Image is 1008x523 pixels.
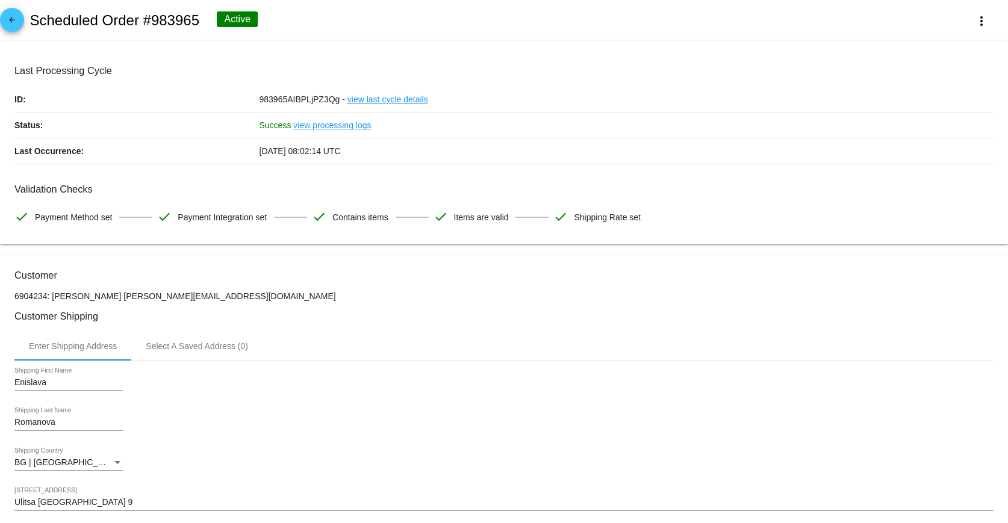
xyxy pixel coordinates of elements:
[14,458,123,468] mat-select: Shipping Country
[30,12,199,29] h2: Scheduled Order #983965
[553,209,568,224] mat-icon: check
[14,209,29,224] mat-icon: check
[454,205,509,230] span: Items are valid
[312,209,326,224] mat-icon: check
[14,291,994,301] p: 6904234: [PERSON_NAME] [PERSON_NAME][EMAIL_ADDRESS][DOMAIN_NAME]
[434,209,448,224] mat-icon: check
[293,113,371,138] a: view processing logs
[260,146,341,156] span: [DATE] 08:02:14 UTC
[14,270,994,281] h3: Customer
[146,341,248,351] div: Select A Saved Address (0)
[332,205,388,230] span: Contains items
[974,14,989,28] mat-icon: more_vert
[29,341,117,351] div: Enter Shipping Address
[178,205,267,230] span: Payment Integration set
[217,11,258,27] div: Active
[157,209,172,224] mat-icon: check
[260,120,291,130] span: Success
[14,113,260,138] p: Status:
[14,311,994,322] h3: Customer Shipping
[14,418,123,427] input: Shipping Last Name
[14,138,260,164] p: Last Occurrence:
[260,94,345,104] span: 983965AIBPLjPZ3Qg -
[14,65,994,76] h3: Last Processing Cycle
[14,184,994,195] h3: Validation Checks
[574,205,641,230] span: Shipping Rate set
[347,87,428,112] a: view last cycle details
[5,16,19,30] mat-icon: arrow_back
[14,457,121,467] span: BG | [GEOGRAPHIC_DATA]
[14,378,123,388] input: Shipping First Name
[14,498,994,507] input: Shipping Street 1
[14,87,260,112] p: ID:
[35,205,112,230] span: Payment Method set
